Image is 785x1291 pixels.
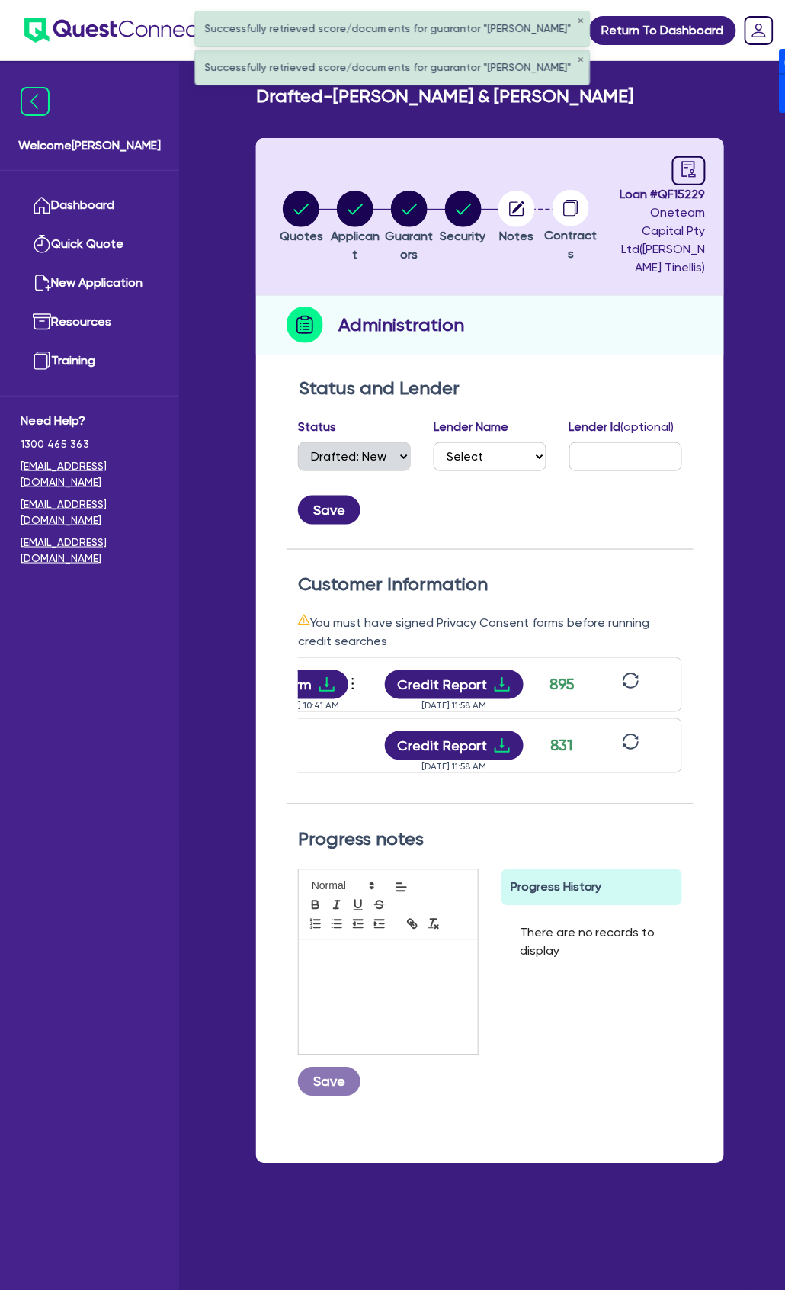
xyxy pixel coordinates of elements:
button: Save [298,496,360,525]
button: ✕ [578,56,584,64]
button: Applicant [328,190,383,265]
span: audit [681,161,697,178]
span: Contracts [545,228,598,261]
a: Resources [21,303,159,342]
span: download [493,676,511,694]
span: warning [298,614,310,626]
img: training [33,352,51,370]
span: Need Help? [21,412,159,430]
img: new-application [33,274,51,292]
button: sync [618,733,644,760]
a: [EMAIL_ADDRESS][DOMAIN_NAME] [21,458,159,490]
span: sync [623,734,639,750]
a: New Application [21,264,159,303]
button: Credit Reportdownload [385,731,524,760]
span: Security [441,229,486,243]
button: Save [298,1068,360,1097]
a: Return To Dashboard [589,16,736,45]
button: sync [618,672,644,698]
img: quick-quote [33,235,51,253]
span: Quotes [280,229,323,243]
a: Quick Quote [21,225,159,264]
div: 831 [543,734,581,757]
div: There are no records to display [501,906,682,979]
span: 1300 465 363 [21,436,159,452]
button: Security [440,190,487,246]
span: Applicant [331,229,380,262]
div: Progress History [501,869,682,906]
img: step-icon [287,307,323,343]
button: Quotes [279,190,324,246]
label: Lender Name [434,418,508,436]
a: audit [672,156,706,185]
span: Welcome [PERSON_NAME] [18,136,161,155]
button: Guarantors [383,190,437,265]
span: Notes [500,229,534,243]
span: download [493,737,511,755]
a: [EMAIL_ADDRESS][DOMAIN_NAME] [21,535,159,567]
a: [EMAIL_ADDRESS][DOMAIN_NAME] [21,496,159,528]
span: Guarantors [385,229,433,262]
button: Credit Reportdownload [385,670,524,699]
img: quest-connect-logo-blue [24,18,205,43]
img: icon-menu-close [21,87,50,116]
span: Oneteam Capital Pty Ltd ( [PERSON_NAME] Tinellis ) [622,205,706,275]
span: (optional) [621,419,674,434]
button: ✕ [578,18,584,25]
a: Dashboard [21,186,159,225]
span: Loan # QF15229 [620,185,706,204]
h2: Administration [338,311,464,339]
a: Dropdown toggle [739,11,779,50]
h2: Progress notes [298,829,682,851]
div: 895 [543,673,581,696]
h2: Drafted - [PERSON_NAME] & [PERSON_NAME] [256,85,634,108]
button: Notes [498,190,536,246]
span: sync [623,673,639,689]
div: You must have signed Privacy Consent forms before running credit searches [298,614,682,651]
label: Lender Id [569,418,674,436]
label: Status [298,418,336,436]
span: more [345,673,360,695]
h2: Customer Information [298,574,682,596]
h2: Status and Lender [299,377,681,400]
a: Training [21,342,159,381]
div: Successfully retrieved score/documents for guarantor "[PERSON_NAME]" [196,50,590,85]
img: resources [33,313,51,331]
button: Dropdown toggle [348,672,361,698]
span: download [318,676,336,694]
div: Successfully retrieved score/documents for guarantor "[PERSON_NAME]" [196,11,590,46]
